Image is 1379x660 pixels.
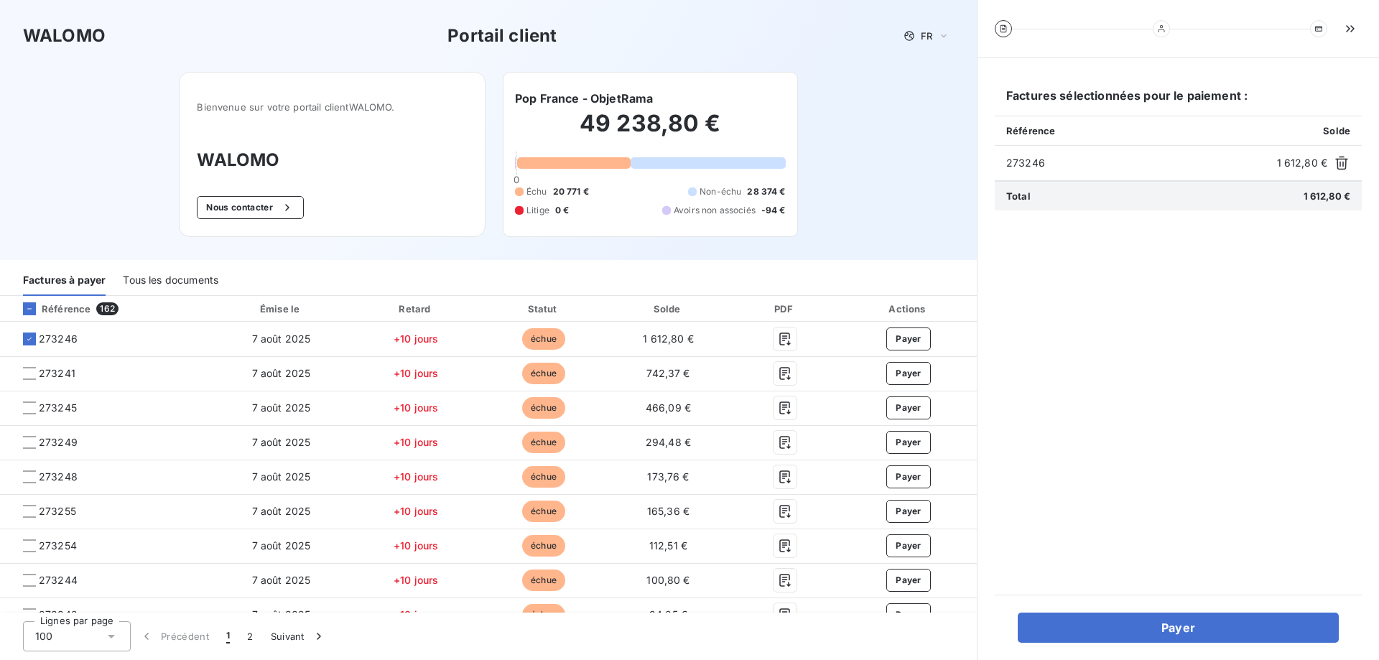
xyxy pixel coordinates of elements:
[218,621,238,651] button: 1
[39,539,77,553] span: 273254
[197,147,468,173] h3: WALOMO
[886,327,931,350] button: Payer
[643,333,694,345] span: 1 612,80 €
[886,500,931,523] button: Payer
[526,204,549,217] span: Litige
[252,505,311,517] span: 7 août 2025
[252,574,311,586] span: 7 août 2025
[1006,156,1271,170] span: 273246
[522,570,565,591] span: échue
[394,608,438,621] span: +10 jours
[39,435,78,450] span: 273249
[197,196,303,219] button: Nous contacter
[252,470,311,483] span: 7 août 2025
[394,574,438,586] span: +10 jours
[1304,190,1351,202] span: 1 612,80 €
[514,174,519,185] span: 0
[252,436,311,448] span: 7 août 2025
[647,505,689,517] span: 165,36 €
[555,204,569,217] span: 0 €
[252,608,311,621] span: 7 août 2025
[553,185,589,198] span: 20 771 €
[649,539,687,552] span: 112,51 €
[214,302,349,316] div: Émise le
[1006,125,1055,136] span: Référence
[921,30,932,42] span: FR
[262,621,335,651] button: Suivant
[23,23,106,49] h3: WALOMO
[674,204,756,217] span: Avoirs non associés
[394,367,438,379] span: +10 jours
[11,302,90,315] div: Référence
[995,87,1362,116] h6: Factures sélectionnées pour le paiement :
[226,629,230,643] span: 1
[354,302,478,316] div: Retard
[747,185,785,198] span: 28 374 €
[238,621,261,651] button: 2
[252,401,311,414] span: 7 août 2025
[761,204,786,217] span: -94 €
[39,504,76,519] span: 273255
[1277,156,1328,170] span: 1 612,80 €
[886,465,931,488] button: Payer
[646,367,689,379] span: 742,37 €
[886,396,931,419] button: Payer
[522,432,565,453] span: échue
[394,505,438,517] span: +10 jours
[515,90,653,107] h6: Pop France - ObjetRama
[23,266,106,296] div: Factures à payer
[646,401,691,414] span: 466,09 €
[886,534,931,557] button: Payer
[522,328,565,350] span: échue
[646,574,689,586] span: 100,80 €
[522,363,565,384] span: échue
[131,621,218,651] button: Précédent
[522,397,565,419] span: échue
[526,185,547,198] span: Échu
[733,302,837,316] div: PDF
[39,573,78,587] span: 273244
[39,470,78,484] span: 273248
[394,401,438,414] span: +10 jours
[522,604,565,626] span: échue
[515,109,786,152] h2: 49 238,80 €
[610,302,727,316] div: Solde
[394,333,438,345] span: +10 jours
[886,362,931,385] button: Payer
[843,302,974,316] div: Actions
[1323,125,1350,136] span: Solde
[447,23,557,49] h3: Portail client
[522,535,565,557] span: échue
[886,569,931,592] button: Payer
[886,431,931,454] button: Payer
[252,539,311,552] span: 7 août 2025
[96,302,118,315] span: 162
[646,436,691,448] span: 294,48 €
[700,185,741,198] span: Non-échu
[39,366,75,381] span: 273241
[252,367,311,379] span: 7 août 2025
[886,603,931,626] button: Payer
[522,501,565,522] span: échue
[522,466,565,488] span: échue
[394,470,438,483] span: +10 jours
[394,436,438,448] span: +10 jours
[394,539,438,552] span: +10 jours
[1006,190,1031,202] span: Total
[123,266,218,296] div: Tous les documents
[649,608,687,621] span: 94,85 €
[647,470,689,483] span: 173,76 €
[39,332,78,346] span: 273246
[39,608,78,622] span: 273242
[252,333,311,345] span: 7 août 2025
[483,302,604,316] div: Statut
[35,629,52,643] span: 100
[197,101,468,113] span: Bienvenue sur votre portail client WALOMO .
[1018,613,1339,643] button: Payer
[39,401,77,415] span: 273245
